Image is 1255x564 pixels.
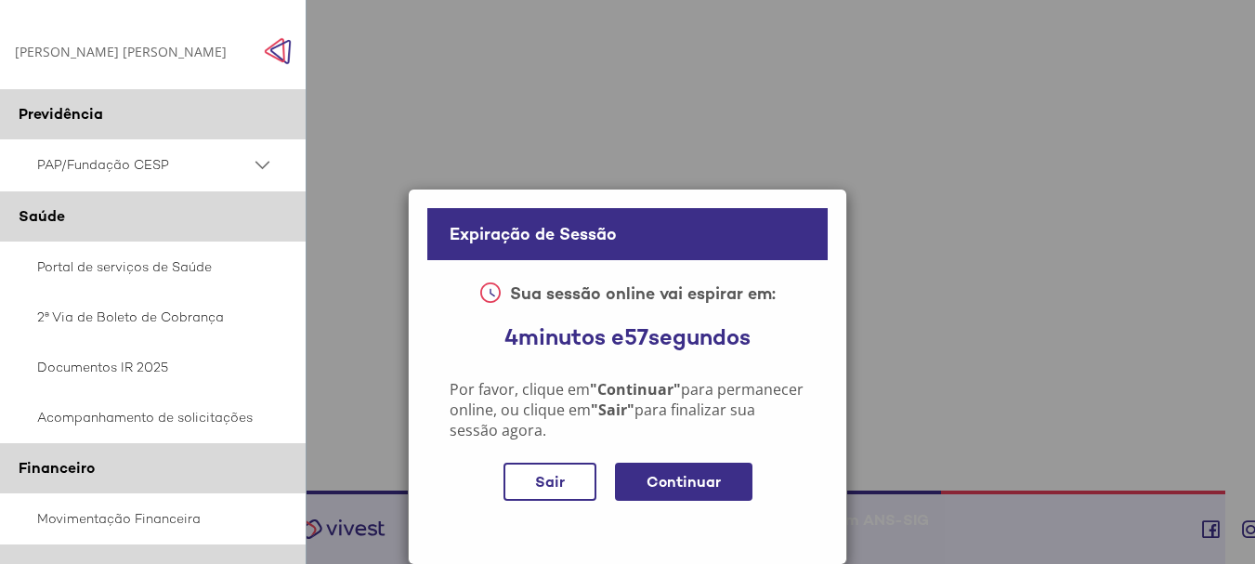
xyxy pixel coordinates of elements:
span: 4 [504,322,518,351]
div: Continuar [615,463,752,501]
b: "Continuar" [590,379,681,400]
span: Click to close side navigation. [264,37,292,65]
span: PAP/Fundação CESP [37,153,251,177]
a: Continuar [608,473,760,491]
div: Sua sessão online vai espirar em: [510,282,776,304]
div: [PERSON_NAME] [PERSON_NAME] [15,43,227,60]
a: Sair [496,473,608,491]
div: minutos e segundos [450,304,805,370]
span: 57 [624,322,648,351]
span: Financeiro [19,458,95,478]
img: Fechar menu [264,37,292,65]
b: "Sair" [591,400,634,420]
span: Previdência [19,104,103,124]
div: Sair [503,463,596,501]
div: Expiração de Sessão [427,208,828,260]
span: Saúde [19,206,65,226]
div: Por favor, clique em para permanecer online, ou clique em para finalizar sua sessão agora. [450,379,805,440]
